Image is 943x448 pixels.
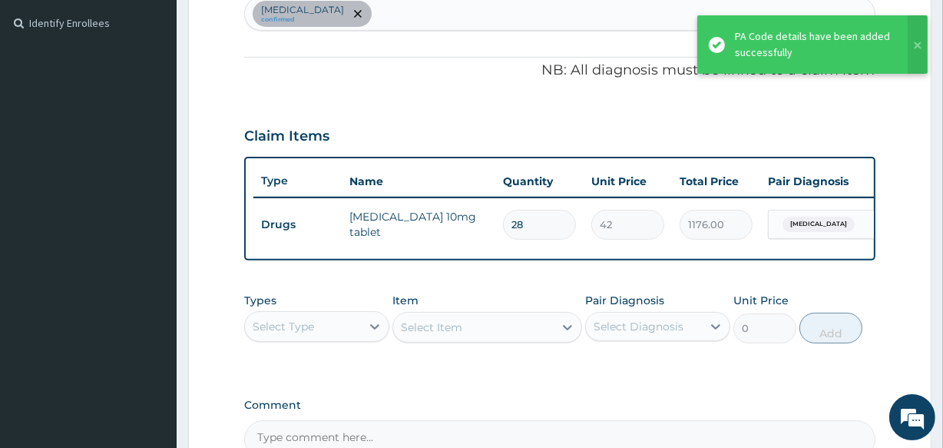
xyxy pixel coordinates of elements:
[244,128,329,145] h3: Claim Items
[760,166,929,197] th: Pair Diagnosis
[351,7,365,21] span: remove selection option
[799,313,862,343] button: Add
[672,166,760,197] th: Total Price
[253,319,314,334] div: Select Type
[244,399,875,412] label: Comment
[244,294,276,307] label: Types
[253,211,342,239] td: Drugs
[8,291,293,345] textarea: Type your message and hit 'Enter'
[733,293,789,308] label: Unit Price
[783,217,855,232] span: [MEDICAL_DATA]
[253,167,342,195] th: Type
[594,319,683,334] div: Select Diagnosis
[244,61,875,81] p: NB: All diagnosis must be linked to a claim item
[342,166,495,197] th: Name
[735,28,893,61] div: PA Code details have been added successfully
[252,8,289,45] div: Minimize live chat window
[342,201,495,247] td: [MEDICAL_DATA] 10mg tablet
[495,166,584,197] th: Quantity
[261,4,344,16] p: [MEDICAL_DATA]
[585,293,664,308] label: Pair Diagnosis
[584,166,672,197] th: Unit Price
[28,77,62,115] img: d_794563401_company_1708531726252_794563401
[89,129,212,284] span: We're online!
[392,293,419,308] label: Item
[80,86,258,106] div: Chat with us now
[261,16,344,24] small: confirmed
